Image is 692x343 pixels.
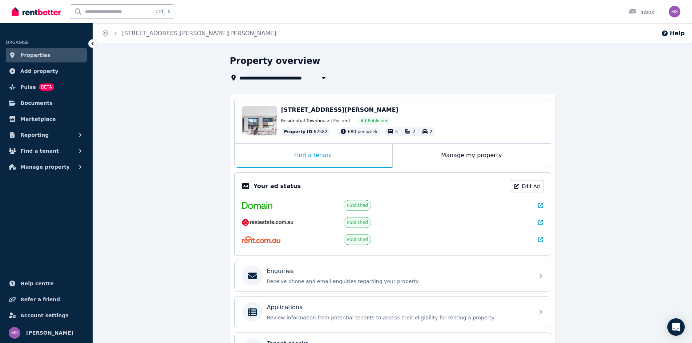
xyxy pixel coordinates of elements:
span: 2 [430,129,433,134]
span: Refer a friend [20,295,60,304]
a: Edit Ad [511,180,543,192]
span: 680 per week [348,129,378,134]
span: Marketplace [20,115,56,123]
span: k [168,9,170,15]
span: Properties [20,51,50,60]
span: Manage property [20,163,70,171]
a: Help centre [6,276,87,291]
span: Published [347,237,368,242]
nav: Breadcrumb [93,23,285,44]
span: Find a tenant [20,147,59,155]
span: Ctrl [154,7,165,16]
span: Account settings [20,311,69,320]
button: Help [661,29,685,38]
img: Rent.com.au [242,236,281,243]
a: Add property [6,64,87,78]
img: Mohammad Sharif Khan [9,327,20,339]
img: Domain.com.au [242,202,272,209]
button: Manage property [6,160,87,174]
span: Property ID [284,129,312,135]
a: PulseBETA [6,80,87,94]
button: Reporting [6,128,87,142]
p: Your ad status [254,182,301,191]
span: Ad: Published [360,118,388,124]
div: : 62582 [281,127,331,136]
a: [STREET_ADDRESS][PERSON_NAME][PERSON_NAME] [122,30,276,37]
div: Open Intercom Messenger [667,318,685,336]
a: Refer a friend [6,292,87,307]
img: RealEstate.com.au [242,219,294,226]
div: Inbox [629,8,654,16]
h1: Property overview [230,55,320,67]
span: 3 [395,129,398,134]
span: Pulse [20,83,36,91]
p: Enquiries [267,267,294,275]
span: [STREET_ADDRESS][PERSON_NAME] [281,106,398,113]
a: Account settings [6,308,87,323]
a: ApplicationsReview information from potential tenants to assess their eligibility for renting a p... [235,297,551,328]
div: Find a tenant [235,144,392,168]
p: Review information from potential tenants to assess their eligibility for renting a property [267,314,530,321]
a: EnquiriesReceive phone and email enquiries regarding your property [235,260,551,291]
div: Manage my property [393,144,551,168]
span: Residential Townhouse | For rent [281,118,351,124]
span: BETA [39,83,54,91]
span: 2 [412,129,415,134]
span: Add property [20,67,58,75]
span: Reporting [20,131,49,139]
img: Mohammad Sharif Khan [669,6,680,17]
a: Marketplace [6,112,87,126]
span: Documents [20,99,53,107]
span: Published [347,220,368,225]
a: Properties [6,48,87,62]
span: [PERSON_NAME] [26,328,73,337]
span: Published [347,203,368,208]
p: Receive phone and email enquiries regarding your property [267,278,530,285]
a: Documents [6,96,87,110]
span: Help centre [20,279,54,288]
span: ORGANISE [6,40,29,45]
p: Applications [267,303,303,312]
img: RentBetter [12,6,61,17]
button: Find a tenant [6,144,87,158]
